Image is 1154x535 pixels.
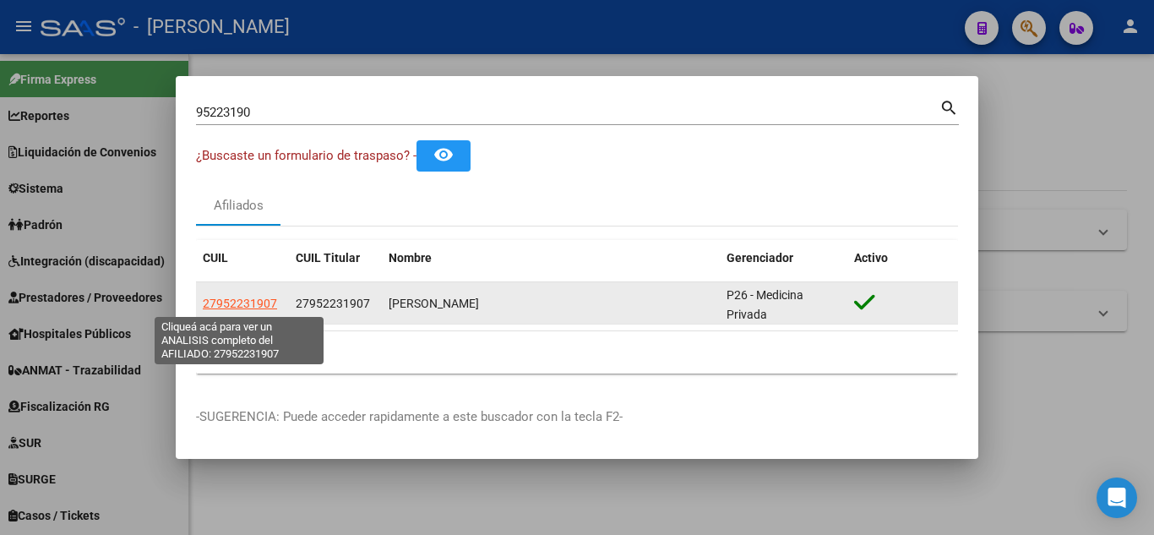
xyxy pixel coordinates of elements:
datatable-header-cell: Nombre [382,240,720,276]
span: CUIL Titular [296,251,360,265]
datatable-header-cell: Gerenciador [720,240,847,276]
span: Activo [854,251,888,265]
div: [PERSON_NAME] [389,294,713,314]
span: 27952231907 [203,297,277,310]
div: Open Intercom Messenger [1097,478,1137,518]
span: Nombre [389,251,432,265]
div: Afiliados [214,196,264,216]
span: Gerenciador [727,251,793,265]
p: -SUGERENCIA: Puede acceder rapidamente a este buscador con la tecla F2- [196,407,958,427]
span: 27952231907 [296,297,370,310]
datatable-header-cell: Activo [847,240,958,276]
span: CUIL [203,251,228,265]
mat-icon: remove_red_eye [433,145,454,165]
mat-icon: search [939,96,959,117]
div: 1 total [196,331,958,374]
datatable-header-cell: CUIL Titular [289,240,382,276]
span: ¿Buscaste un formulario de traspaso? - [196,148,416,163]
span: P26 - Medicina Privada [727,288,803,321]
datatable-header-cell: CUIL [196,240,289,276]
